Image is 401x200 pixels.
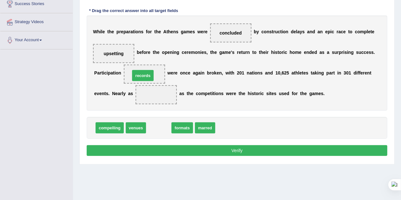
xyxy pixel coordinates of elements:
b: t [230,70,232,75]
b: c [278,29,280,34]
b: n [173,29,176,34]
b: r [187,50,188,55]
b: r [245,50,247,55]
b: r [363,70,364,75]
b: l [101,29,103,34]
b: u [334,50,337,55]
b: h [271,50,274,55]
a: Your Account [0,31,73,47]
b: s [176,29,178,34]
b: t [371,29,372,34]
b: i [134,29,136,34]
b: p [364,29,367,34]
b: 5 [287,70,289,75]
b: c [196,91,198,96]
b: t [133,29,134,34]
b: t [101,70,103,75]
b: i [107,70,108,75]
b: i [284,50,285,55]
b: m [295,50,299,55]
b: e [94,91,97,96]
b: a [327,50,330,55]
b: e [343,29,346,34]
b: o [147,29,150,34]
b: i [214,91,216,96]
b: b [254,29,257,34]
b: t [302,70,304,75]
b: i [201,70,202,75]
b: 0 [278,70,280,75]
b: b [137,50,140,55]
b: r [120,91,122,96]
b: W [93,29,97,34]
b: e [167,50,170,55]
span: concluded [220,30,242,35]
b: e [325,29,328,34]
b: e [201,29,204,34]
b: o [350,29,353,34]
b: a [317,29,320,34]
b: s [192,29,195,34]
b: r [273,29,275,34]
b: e [299,70,302,75]
b: i [347,50,348,55]
b: m [191,50,195,55]
b: h [156,29,159,34]
b: P [94,70,97,75]
b: n [268,70,271,75]
span: Drop target [124,65,165,84]
b: o [180,70,183,75]
b: n [118,70,121,75]
b: e [139,50,142,55]
b: s [275,50,277,55]
b: t [167,29,168,34]
b: m [224,50,228,55]
b: A [163,29,166,34]
b: d [312,29,315,34]
b: a [184,29,186,34]
b: t [113,70,115,75]
b: e [208,91,210,96]
b: i [200,50,202,55]
b: y [257,29,259,34]
b: n [102,91,104,96]
b: , [206,50,208,55]
b: h [212,50,215,55]
b: a [250,70,252,75]
b: d [314,50,317,55]
b: n [286,29,289,34]
b: t [154,29,156,34]
b: n [138,29,141,34]
b: r [267,50,269,55]
b: t [294,70,296,75]
b: i [103,70,104,75]
b: e [214,50,217,55]
b: i [229,70,230,75]
b: a [198,70,201,75]
b: o [162,50,165,55]
b: e [366,50,369,55]
b: e [202,50,204,55]
b: t [210,50,212,55]
b: e [184,50,187,55]
b: o [279,50,282,55]
b: e [239,50,241,55]
b: p [165,50,168,55]
b: s [182,91,184,96]
b: g [351,50,354,55]
b: n [202,70,205,75]
b: t [187,91,188,96]
b: i [337,70,338,75]
b: y [300,29,302,34]
b: t [210,91,212,96]
b: e [365,70,367,75]
b: r [237,50,238,55]
b: n [267,29,270,34]
b: e [205,29,208,34]
b: t [259,50,261,55]
span: records [132,70,154,81]
b: i [356,70,358,75]
b: o [254,50,257,55]
b: e [189,50,191,55]
b: o [292,50,295,55]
